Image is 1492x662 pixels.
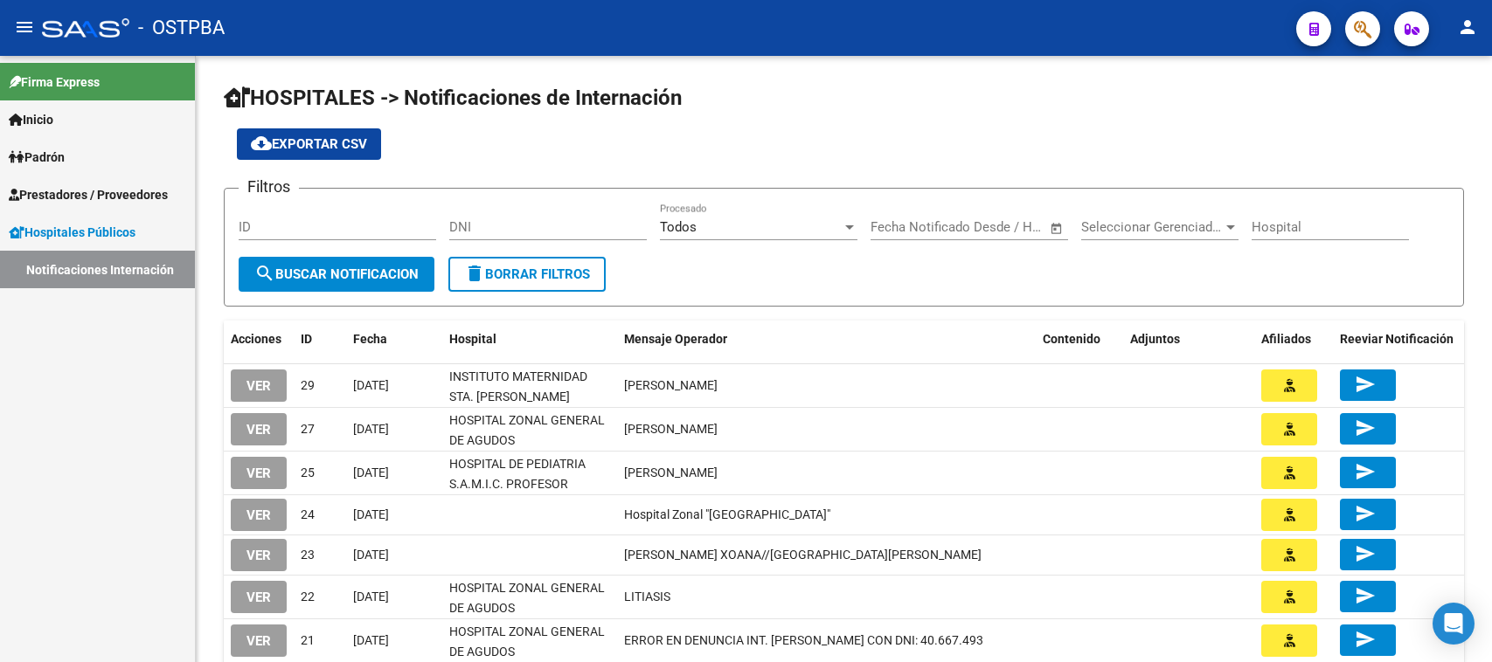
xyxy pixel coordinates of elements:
[353,587,435,607] div: [DATE]
[239,257,434,292] button: Buscar Notificacion
[624,633,983,647] span: ERROR EN DENUNCIA INT. CASTRELLON AYELEN CON DNI: 40.667.493
[1355,417,1376,438] mat-icon: send
[353,332,387,346] span: Fecha
[14,17,35,38] mat-icon: menu
[624,590,670,603] span: LITIASIS
[660,219,697,235] span: Todos
[9,72,100,92] span: Firma Express
[624,332,727,346] span: Mensaje Operador
[9,110,53,129] span: Inicio
[353,463,435,483] div: [DATE]
[871,219,941,235] input: Fecha inicio
[231,457,287,489] button: VER
[1047,218,1067,238] button: Open calendar
[251,133,272,154] mat-icon: cloud_download
[237,128,381,160] button: Exportar CSV
[353,545,435,565] div: [DATE]
[442,321,617,358] datatable-header-cell: Hospital
[246,590,271,605] span: VER
[301,548,315,562] span: 23
[449,413,605,467] span: HOSPITAL ZONAL GENERAL DE AGUDOS [PERSON_NAME]
[9,223,135,242] span: Hospitales Públicos
[449,581,605,635] span: HOSPITAL ZONAL GENERAL DE AGUDOS [PERSON_NAME]
[1355,629,1376,650] mat-icon: send
[1355,585,1376,606] mat-icon: send
[1081,219,1223,235] span: Seleccionar Gerenciador
[617,321,1036,358] datatable-header-cell: Mensaje Operador
[1333,321,1464,358] datatable-header-cell: Reeviar Notificación
[254,263,275,284] mat-icon: search
[1355,503,1376,524] mat-icon: send
[246,465,271,481] span: VER
[1457,17,1478,38] mat-icon: person
[1036,321,1123,358] datatable-header-cell: Contenido
[449,369,587,403] span: INSTITUTO MATERNIDAD STA. [PERSON_NAME]
[353,505,435,525] div: [DATE]
[464,266,590,282] span: Borrar Filtros
[9,185,168,204] span: Prestadores / Proveedores
[231,499,287,531] button: VER
[624,507,830,521] span: Hospital Zonal "Evita Pueblo"
[301,633,315,647] span: 21
[449,457,586,511] span: HOSPITAL DE PEDIATRIA S.A.M.I.C. PROFESOR [PERSON_NAME]
[301,332,312,346] span: ID
[224,86,682,110] span: HOSPITALES -> Notificaciones de Internación
[301,590,315,603] span: 22
[301,378,315,392] span: 29
[231,539,287,571] button: VER
[294,321,346,358] datatable-header-cell: ID
[1355,461,1376,482] mat-icon: send
[624,422,718,436] span: LEZCANO KATHERINE
[231,624,287,657] button: VER
[1355,543,1376,564] mat-icon: send
[254,266,419,282] span: Buscar Notificacion
[246,548,271,563] span: VER
[1355,374,1376,395] mat-icon: send
[301,465,315,479] span: 25
[239,175,299,199] h3: Filtros
[353,376,435,396] div: [DATE]
[957,219,1042,235] input: Fecha fin
[1123,321,1254,358] datatable-header-cell: Adjuntos
[231,413,287,445] button: VER
[448,257,606,292] button: Borrar Filtros
[624,548,982,562] span: BELLOMO XOANA//HOSPITAL DE SOLANO
[353,631,435,651] div: [DATE]
[624,378,718,392] span: MACIEL, AGUSTINA ORNELLA
[1261,332,1311,346] span: Afiliados
[246,507,271,523] span: VER
[138,9,225,47] span: - OSTPBA
[231,581,287,613] button: VER
[1433,603,1475,645] div: Open Intercom Messenger
[1130,332,1180,346] span: Adjuntos
[346,321,442,358] datatable-header-cell: Fecha
[224,321,294,358] datatable-header-cell: Acciones
[449,332,496,346] span: Hospital
[1340,332,1454,346] span: Reeviar Notificación
[301,507,315,521] span: 24
[251,136,367,152] span: Exportar CSV
[246,633,271,649] span: VER
[231,332,281,346] span: Acciones
[301,422,315,436] span: 27
[464,263,485,284] mat-icon: delete
[9,148,65,167] span: Padrón
[624,465,718,479] span: GOMEZ MALVINA
[1254,321,1333,358] datatable-header-cell: Afiliados
[246,378,271,394] span: VER
[231,369,287,402] button: VER
[353,419,435,439] div: [DATE]
[1043,332,1100,346] span: Contenido
[246,422,271,438] span: VER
